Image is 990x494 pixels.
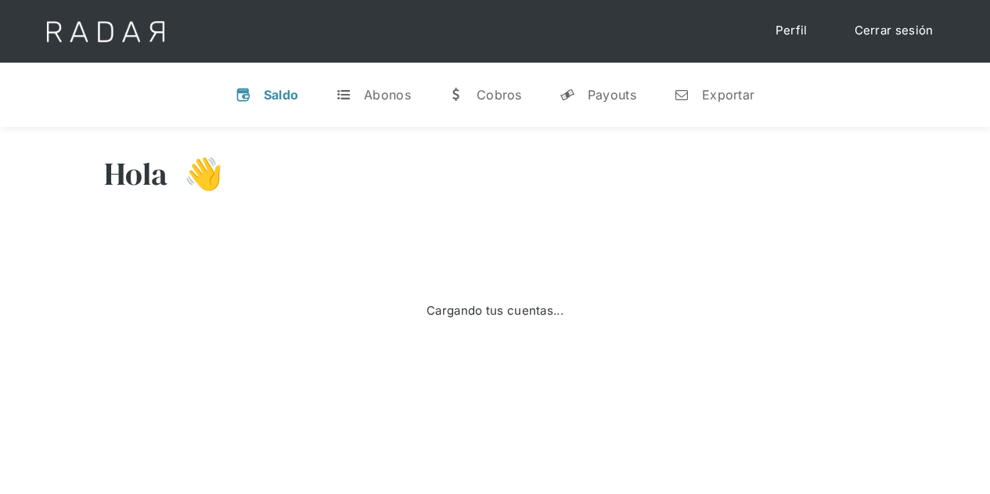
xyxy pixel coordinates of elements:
div: Cobros [477,87,522,103]
div: Payouts [588,87,636,103]
div: Saldo [264,87,299,103]
div: v [236,87,251,103]
h3: Hola [104,154,168,193]
div: n [674,87,689,103]
div: y [560,87,575,103]
a: Cerrar sesión [839,16,949,46]
div: w [448,87,464,103]
div: Exportar [702,87,754,103]
div: t [336,87,351,103]
div: Abonos [364,87,411,103]
div: Cargando tus cuentas... [427,302,563,320]
h3: 👋 [168,154,223,193]
a: Perfil [760,16,823,46]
